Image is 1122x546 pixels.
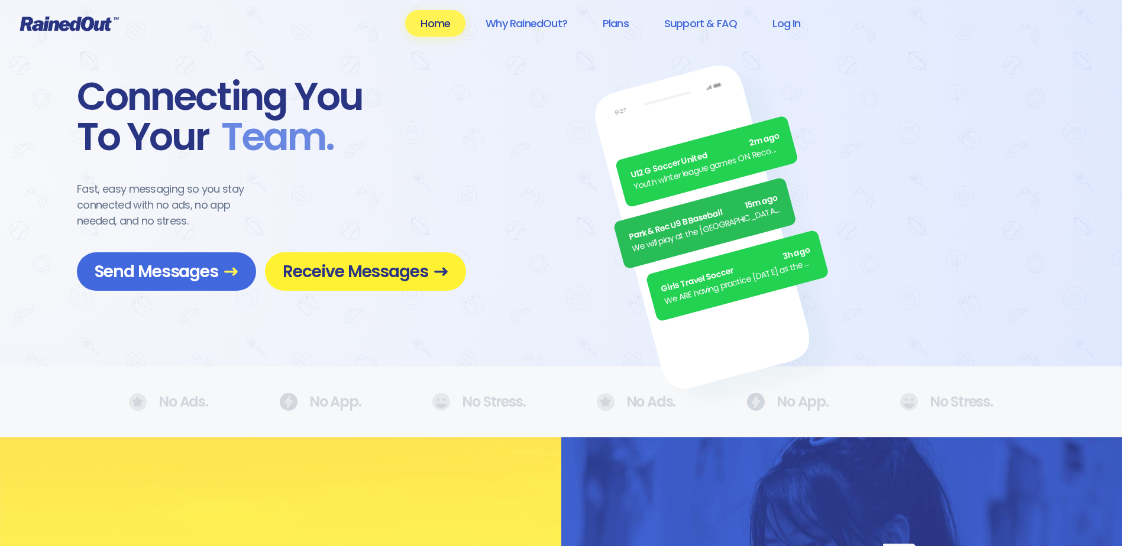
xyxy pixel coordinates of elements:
[649,10,752,37] a: Support & FAQ
[597,393,615,411] img: No Ads.
[746,393,829,411] div: No App.
[77,181,266,229] div: Fast, easy messaging so you stay connected with no ads, no app needed, and no stress.
[757,10,816,37] a: Log In
[279,393,298,411] img: No Ads.
[628,191,780,243] div: Park & Rec U9 B Baseball
[748,130,781,150] span: 2m ago
[660,244,812,296] div: Girls Travel Soccer
[405,10,465,37] a: Home
[630,203,783,255] div: We will play at the [GEOGRAPHIC_DATA]. Wear white, be at the field by 5pm.
[279,393,361,411] div: No App.
[95,261,238,282] span: Send Messages
[781,244,811,264] span: 3h ago
[129,393,147,411] img: No Ads.
[129,393,208,411] div: No Ads.
[77,77,466,157] div: Connecting You To Your
[597,393,676,411] div: No Ads.
[432,393,525,411] div: No Stress.
[209,117,334,157] span: Team .
[746,393,765,411] img: No Ads.
[633,142,785,194] div: Youth winter league games ON. Recommend running shoes/sneakers for players as option for footwear.
[432,393,450,411] img: No Ads.
[663,256,815,308] div: We ARE having practice [DATE] as the sun is finally out.
[283,261,448,282] span: Receive Messages
[587,10,644,37] a: Plans
[629,130,781,182] div: U12 G Soccer United
[265,252,466,291] a: Receive Messages
[900,393,993,411] div: No Stress.
[77,252,256,291] a: Send Messages
[900,393,918,411] img: No Ads.
[470,10,583,37] a: Why RainedOut?
[743,191,779,212] span: 15m ago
